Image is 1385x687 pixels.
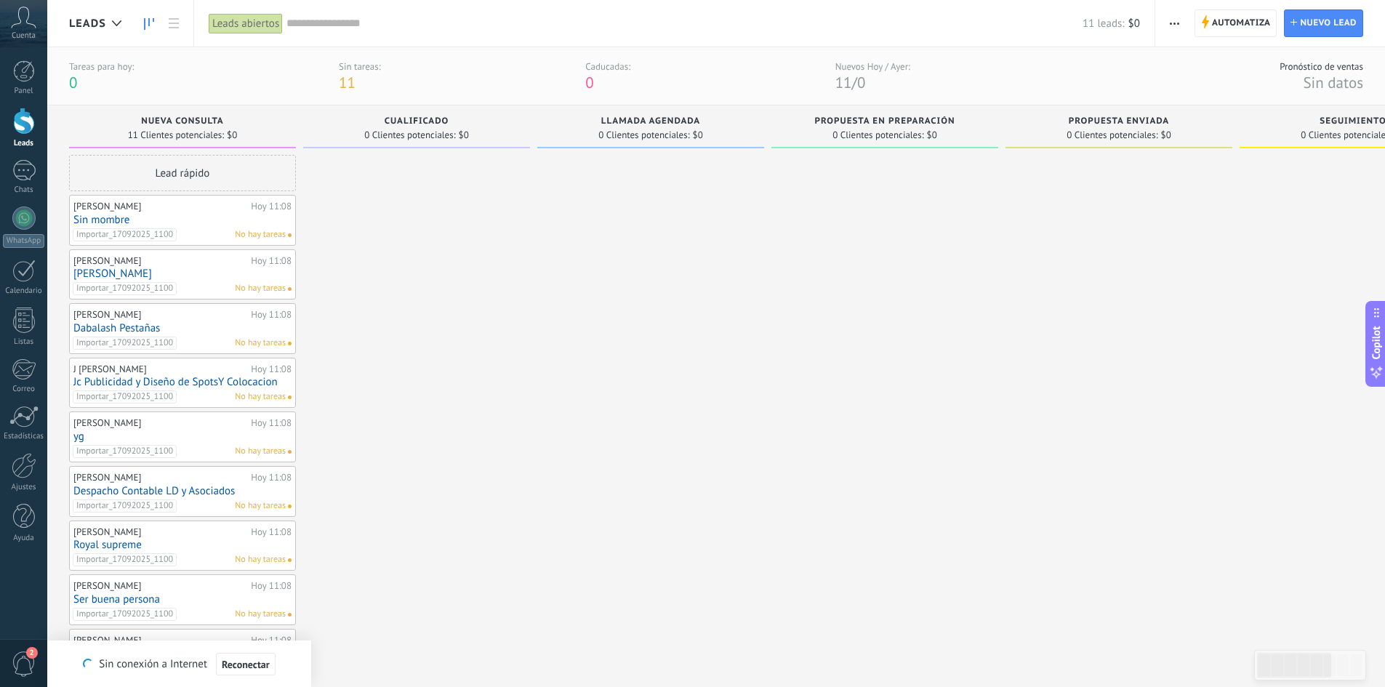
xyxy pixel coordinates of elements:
[1284,9,1363,37] a: Nuevo lead
[137,9,161,38] a: Leads
[1161,131,1171,140] span: $0
[693,131,703,140] span: $0
[3,286,45,296] div: Calendario
[288,233,292,237] span: No hay nada asignado
[73,593,292,606] a: Ser buena persona
[251,255,292,267] div: Hoy 11:08
[235,608,286,621] span: No hay tareas
[927,131,937,140] span: $0
[1369,326,1384,359] span: Copilot
[73,608,177,621] span: Importar_17092025_1100
[235,337,286,350] span: No hay tareas
[69,17,106,31] span: Leads
[73,485,292,497] a: Despacho Contable LD y Asociados
[235,445,286,458] span: No hay tareas
[73,580,247,592] div: [PERSON_NAME]
[251,472,292,483] div: Hoy 11:08
[251,417,292,429] div: Hoy 11:08
[585,60,630,73] div: Caducadas:
[209,13,283,34] div: Leads abiertos
[1128,17,1140,31] span: $0
[339,73,356,92] span: 11
[251,363,292,375] div: Hoy 11:08
[128,131,224,140] span: 11 Clientes potenciales:
[251,635,292,646] div: Hoy 11:08
[3,139,45,148] div: Leads
[1212,10,1271,36] span: Automatiza
[251,201,292,212] div: Hoy 11:08
[857,73,865,92] span: 0
[459,131,469,140] span: $0
[73,376,292,388] a: Jc Publicidad y Diseño de SpotsY Colocacion
[288,613,292,616] span: No hay nada asignado
[216,653,276,676] button: Reconectar
[235,228,286,241] span: No hay tareas
[3,534,45,543] div: Ayuda
[73,472,247,483] div: [PERSON_NAME]
[364,131,455,140] span: 0 Clientes potenciales:
[73,635,247,646] div: [PERSON_NAME]
[12,31,36,41] span: Cuenta
[73,282,177,295] span: Importar_17092025_1100
[288,342,292,345] span: No hay nada asignado
[3,337,45,347] div: Listas
[3,432,45,441] div: Estadísticas
[251,580,292,592] div: Hoy 11:08
[3,385,45,394] div: Correo
[815,116,955,126] span: Propuesta en preparación
[1280,60,1363,73] div: Pronóstico de ventas
[779,116,991,129] div: Propuesta en preparación
[601,116,700,126] span: Llamada agendada
[69,60,134,73] div: Tareas para hoy:
[73,201,247,212] div: [PERSON_NAME]
[1195,9,1277,37] a: Automatiza
[235,553,286,566] span: No hay tareas
[1069,116,1170,126] span: Propuesta enviada
[835,60,910,73] div: Nuevos Hoy / Ayer:
[83,652,275,676] div: Sin conexión a Internet
[73,255,247,267] div: [PERSON_NAME]
[288,558,292,562] span: No hay nada asignado
[585,73,593,92] span: 0
[3,234,44,248] div: WhatsApp
[73,390,177,403] span: Importar_17092025_1100
[73,363,247,375] div: J [PERSON_NAME]
[73,539,292,551] a: Royal supreme
[251,309,292,321] div: Hoy 11:08
[235,499,286,513] span: No hay tareas
[1303,73,1363,92] span: Sin datos
[288,450,292,454] span: No hay nada asignado
[235,282,286,295] span: No hay tareas
[73,526,247,538] div: [PERSON_NAME]
[73,337,177,350] span: Importar_17092025_1100
[73,214,292,226] a: Sin mombre
[141,116,223,126] span: Nueva consulta
[76,116,289,129] div: Nueva consulta
[1164,9,1185,37] button: Más
[73,268,292,280] a: [PERSON_NAME]
[3,87,45,96] div: Panel
[73,553,177,566] span: Importar_17092025_1100
[310,116,523,129] div: Cualificado
[385,116,449,126] span: Cualificado
[73,228,177,241] span: Importar_17092025_1100
[73,499,177,513] span: Importar_17092025_1100
[339,60,381,73] div: Sin tareas:
[835,73,852,92] span: 11
[69,155,296,191] div: Lead rápido
[288,395,292,399] span: No hay nada asignado
[161,9,186,38] a: Lista
[251,526,292,538] div: Hoy 11:08
[73,322,292,334] a: Dabalash Pestañas
[227,131,237,140] span: $0
[26,647,38,659] span: 2
[235,390,286,403] span: No hay tareas
[288,287,292,291] span: No hay nada asignado
[1300,10,1357,36] span: Nuevo lead
[545,116,757,129] div: Llamada agendada
[3,483,45,492] div: Ajustes
[852,73,857,92] span: /
[222,659,270,670] span: Reconectar
[73,430,292,443] a: yg
[69,73,77,92] span: 0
